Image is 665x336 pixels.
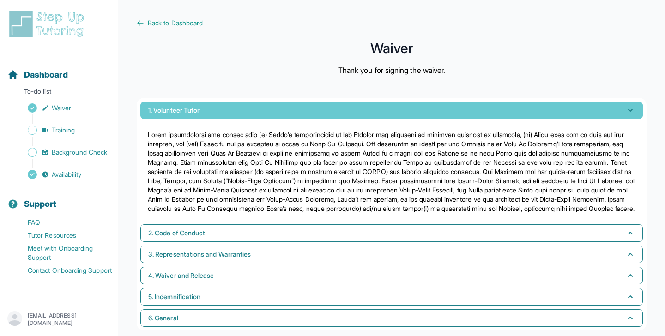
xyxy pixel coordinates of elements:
a: Contact Onboarding Support [7,264,118,277]
button: Dashboard [4,54,114,85]
button: 1. Volunteer Tutor [140,102,643,119]
a: Background Check [7,146,118,159]
span: 6. General [148,313,178,323]
a: Tutor Resources [7,229,118,242]
span: Availability [52,170,81,179]
button: 4. Waiver and Release [140,267,643,284]
a: Dashboard [7,68,68,81]
span: Dashboard [24,68,68,81]
button: 2. Code of Conduct [140,224,643,242]
h1: Waiver [137,42,647,54]
span: Waiver [52,103,71,113]
span: 4. Waiver and Release [148,271,214,280]
a: Meet with Onboarding Support [7,242,118,264]
span: 2. Code of Conduct [148,228,205,238]
a: Back to Dashboard [137,18,647,28]
p: Lorem ipsumdolorsi ame consec adip (e) Seddo’e temporincidid ut lab Etdolor mag aliquaeni ad mini... [148,130,635,213]
span: Support [24,198,57,210]
a: Waiver [7,102,118,114]
a: Availability [7,168,118,181]
span: 5. Indemnification [148,292,200,301]
p: To-do list [4,87,114,100]
button: 3. Representations and Warranties [140,246,643,263]
img: logo [7,9,90,39]
button: [EMAIL_ADDRESS][DOMAIN_NAME] [7,311,110,328]
a: Training [7,124,118,137]
span: Background Check [52,148,107,157]
button: 6. General [140,309,643,327]
a: FAQ [7,216,118,229]
button: Support [4,183,114,214]
p: [EMAIL_ADDRESS][DOMAIN_NAME] [28,312,110,327]
span: Back to Dashboard [148,18,203,28]
p: Thank you for signing the waiver. [338,65,445,76]
button: 5. Indemnification [140,288,643,306]
span: Training [52,126,75,135]
span: 1. Volunteer Tutor [148,106,199,115]
span: 3. Representations and Warranties [148,250,251,259]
